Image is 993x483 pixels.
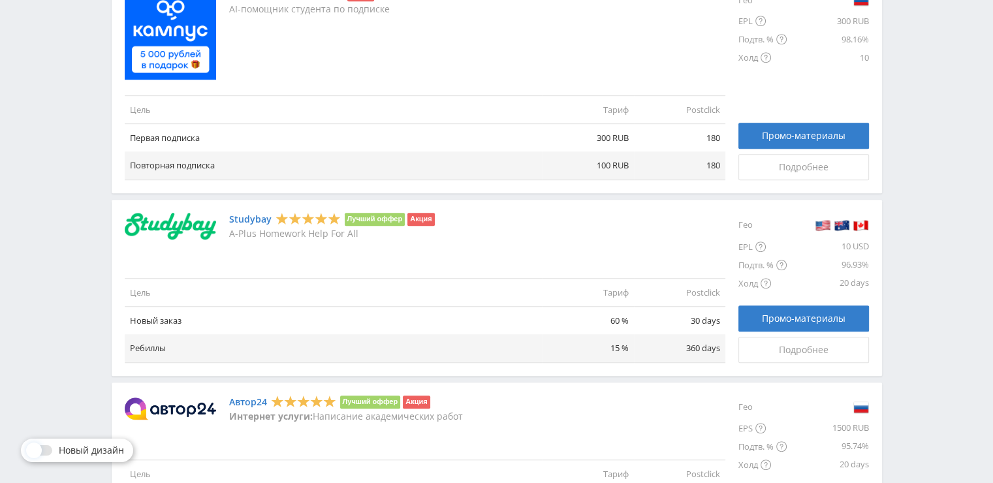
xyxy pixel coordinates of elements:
td: 360 days [634,334,725,362]
td: Повторная подписка [125,151,543,179]
p: A-Plus Homework Help For All [229,228,435,239]
span: Подробнее [779,345,828,355]
div: Гео [738,396,787,419]
td: 30 days [634,307,725,335]
td: Цель [125,279,543,307]
span: Новый дизайн [59,445,124,456]
div: EPL [738,12,787,30]
li: Лучший оффер [340,396,401,409]
td: 15 % [543,334,634,362]
div: 10 [787,48,869,67]
div: 5 Stars [276,211,341,225]
p: AI-помощник студента по подписке [229,4,390,14]
td: Первая подписка [125,124,543,152]
td: Новый заказ [125,307,543,335]
li: Акция [403,396,430,409]
a: Studybay [229,214,272,225]
td: 180 [634,124,725,152]
span: Промо-материалы [762,131,845,141]
li: Лучший оффер [345,213,405,226]
td: 180 [634,151,725,179]
div: 95.74% [787,437,869,456]
td: Postclick [634,279,725,307]
div: EPL [738,238,787,256]
div: Подтв. % [738,437,787,456]
td: 60 % [543,307,634,335]
td: 100 RUB [543,151,634,179]
div: Гео [738,213,787,238]
td: Ребиллы [125,334,543,362]
a: Промо-материалы [738,305,869,332]
span: Подробнее [779,162,828,172]
td: Postclick [634,96,725,124]
div: 300 RUB [787,12,869,30]
div: Подтв. % [738,256,787,274]
div: Холд [738,456,787,474]
a: Автор24 [229,397,267,407]
td: 300 RUB [543,124,634,152]
div: 20 days [787,274,869,292]
div: 10 USD [787,238,869,256]
td: Тариф [543,96,634,124]
td: Цель [125,96,543,124]
li: Акция [407,213,434,226]
a: Промо-материалы [738,123,869,149]
img: Автор24 [125,397,216,420]
td: Тариф [543,279,634,307]
img: Studybay [125,213,216,240]
div: EPS [738,419,787,437]
div: 20 days [787,456,869,474]
div: 1500 RUB [787,419,869,437]
a: Подробнее [738,337,869,363]
span: Промо-материалы [762,313,845,324]
a: Подробнее [738,154,869,180]
p: Написание академических работ [229,411,463,422]
strong: Интернет услуги: [229,410,313,422]
div: Холд [738,48,787,67]
div: 98.16% [787,30,869,48]
div: Холд [738,274,787,292]
div: Подтв. % [738,30,787,48]
div: 5 Stars [271,394,336,408]
div: 96.93% [787,256,869,274]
